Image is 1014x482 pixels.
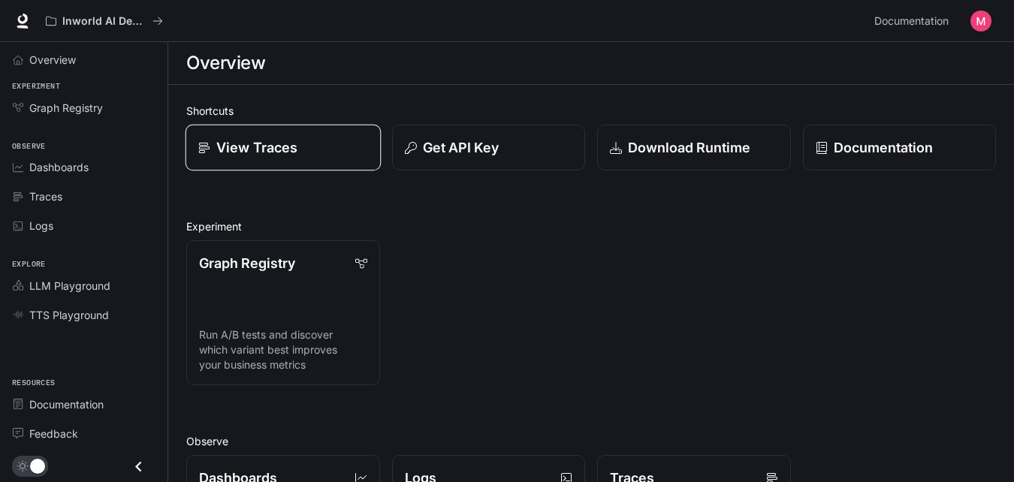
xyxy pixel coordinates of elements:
[29,159,89,175] span: Dashboards
[29,396,104,412] span: Documentation
[39,6,170,36] button: All workspaces
[30,457,45,474] span: Dark mode toggle
[216,137,297,158] p: View Traces
[29,52,76,68] span: Overview
[122,451,155,482] button: Close drawer
[6,47,161,73] a: Overview
[970,11,991,32] img: User avatar
[966,6,996,36] button: User avatar
[29,100,103,116] span: Graph Registry
[628,137,750,158] p: Download Runtime
[6,212,161,239] a: Logs
[803,125,997,170] a: Documentation
[29,426,78,441] span: Feedback
[186,218,996,234] h2: Experiment
[834,137,933,158] p: Documentation
[186,103,996,119] h2: Shortcuts
[874,12,949,31] span: Documentation
[868,6,960,36] a: Documentation
[6,154,161,180] a: Dashboards
[6,183,161,209] a: Traces
[6,420,161,447] a: Feedback
[597,125,791,170] a: Download Runtime
[62,15,146,28] p: Inworld AI Demos
[199,253,295,273] p: Graph Registry
[6,391,161,417] a: Documentation
[186,240,380,385] a: Graph RegistryRun A/B tests and discover which variant best improves your business metrics
[29,278,110,294] span: LLM Playground
[423,137,499,158] p: Get API Key
[29,307,109,323] span: TTS Playground
[6,95,161,121] a: Graph Registry
[186,433,996,449] h2: Observe
[186,125,381,171] a: View Traces
[29,188,62,204] span: Traces
[6,273,161,299] a: LLM Playground
[6,302,161,328] a: TTS Playground
[199,327,367,372] p: Run A/B tests and discover which variant best improves your business metrics
[186,48,265,78] h1: Overview
[392,125,586,170] button: Get API Key
[29,218,53,233] span: Logs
